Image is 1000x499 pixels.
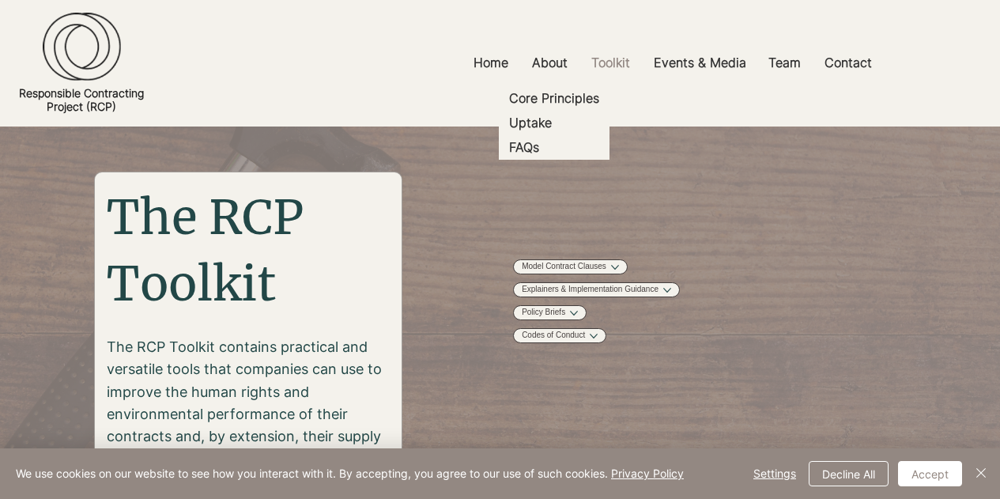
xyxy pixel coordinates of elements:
p: About [524,45,575,81]
p: Core Principles [503,86,606,111]
span: We use cookies on our website to see how you interact with it. By accepting, you agree to our use... [16,467,684,481]
a: Privacy Policy [611,467,684,480]
a: Model Contract Clauses [522,261,606,273]
p: Home [466,45,516,81]
p: The RCP Toolkit contains practical and versatile tools that companies can use to improve the huma... [107,336,392,469]
button: More Model Contract Clauses pages [611,263,619,271]
a: Uptake [499,111,609,135]
button: Accept [898,461,962,486]
a: Codes of Conduct [522,330,585,342]
p: Team [760,45,809,81]
button: Close [972,461,991,486]
a: Team [757,45,813,81]
a: Home [462,45,520,81]
a: Toolkit [579,45,642,81]
p: Toolkit [583,45,638,81]
p: Uptake [503,111,558,135]
p: FAQs [503,135,545,160]
p: Events & Media [646,45,754,81]
img: Close [972,463,991,482]
span: Settings [753,462,796,486]
a: Events & Media [642,45,757,81]
a: FAQs [499,135,609,160]
a: Policy Briefs [522,307,565,319]
button: More Policy Briefs pages [570,309,578,317]
p: Contact [817,45,880,81]
a: Core Principles [499,86,609,111]
a: Responsible ContractingProject (RCP) [19,86,144,113]
button: More Explainers & Implementation Guidance pages [663,286,671,294]
nav: Site [513,259,733,344]
span: The RCP Toolkit [107,187,304,313]
a: Explainers & Implementation Guidance [522,284,658,296]
a: Contact [813,45,884,81]
button: More Codes of Conduct pages [590,332,598,340]
button: Decline All [809,461,889,486]
a: About [520,45,579,81]
nav: Site [345,45,1000,81]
